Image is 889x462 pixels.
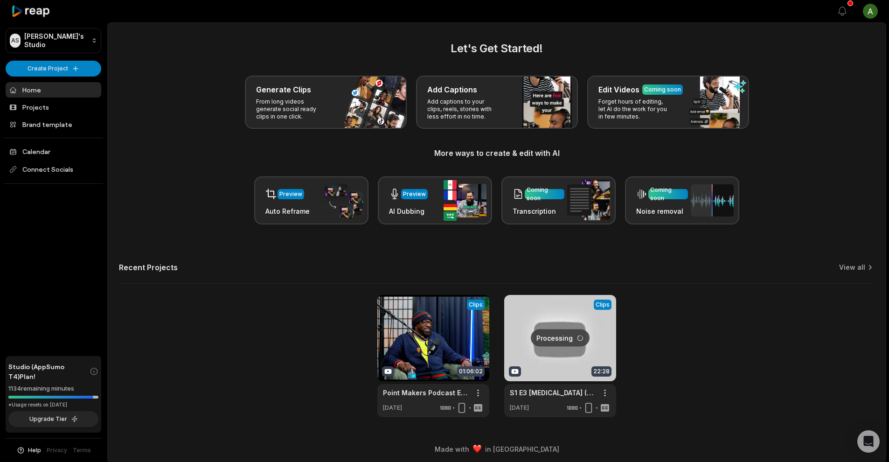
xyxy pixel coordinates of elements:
div: Made with in [GEOGRAPHIC_DATA] [116,444,877,454]
a: Projects [6,99,101,115]
a: View all [839,263,865,272]
div: AS [10,34,21,48]
img: auto_reframe.png [320,182,363,219]
a: Point Makers Podcast Episode #23. Collaboration with Boss At Heart w/ Special Guest [PERSON_NAME]... [383,388,469,398]
a: Terms [73,446,91,455]
button: Help [16,446,41,455]
h3: Transcription [513,206,564,216]
span: Connect Socials [6,161,101,178]
div: Coming soon [527,186,563,203]
h2: Recent Projects [119,263,178,272]
p: From long videos generate social ready clips in one click. [256,98,328,120]
a: S1 E3 [MEDICAL_DATA] (PDA): [MEDICAL_DATA] by Any Other Name [510,388,596,398]
h3: Edit Videos [598,84,639,95]
div: 1134 remaining minutes [8,384,98,393]
span: Help [28,446,41,455]
img: heart emoji [473,445,481,453]
h3: AI Dubbing [389,206,428,216]
p: Forget hours of editing, let AI do the work for you in few minutes. [598,98,671,120]
img: transcription.png [567,180,610,220]
div: Preview [279,190,302,198]
h3: Generate Clips [256,84,311,95]
p: Add captions to your clips, reels, stories with less effort in no time. [427,98,500,120]
button: Upgrade Tier [8,411,98,427]
a: Brand template [6,117,101,132]
h3: Auto Reframe [265,206,310,216]
a: Privacy [47,446,67,455]
div: Open Intercom Messenger [857,430,880,453]
p: [PERSON_NAME]'s Studio [24,32,88,49]
h3: More ways to create & edit with AI [119,147,875,159]
div: Coming soon [644,85,681,94]
div: Coming soon [650,186,686,203]
span: Studio (AppSumo T4) Plan! [8,362,90,381]
a: Home [6,82,101,98]
h3: Noise removal [636,206,688,216]
img: noise_removal.png [691,184,734,217]
button: Create Project [6,61,101,77]
div: Preview [403,190,426,198]
div: *Usage resets on [DATE] [8,401,98,408]
h3: Add Captions [427,84,477,95]
a: Calendar [6,144,101,159]
img: ai_dubbing.png [444,180,486,221]
h2: Let's Get Started! [119,40,875,57]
